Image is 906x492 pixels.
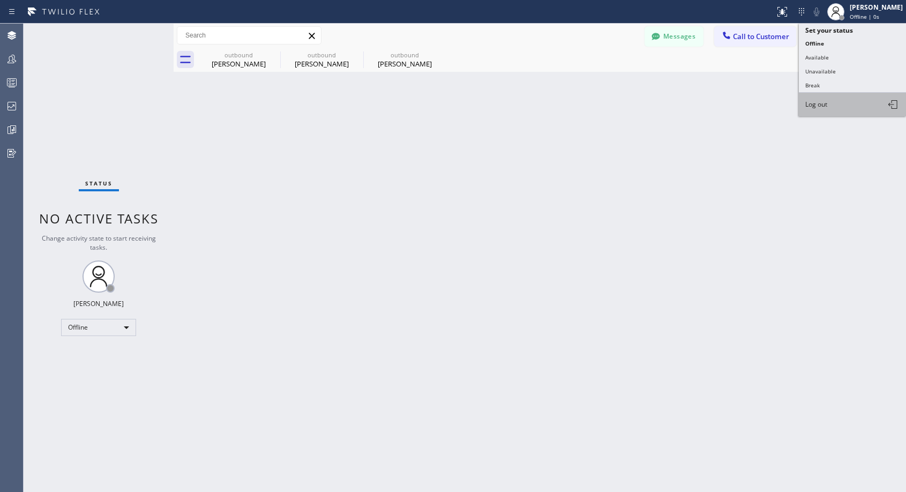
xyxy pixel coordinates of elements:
[281,51,362,59] div: outbound
[281,59,362,69] div: [PERSON_NAME]
[364,51,445,59] div: outbound
[85,180,113,187] span: Status
[714,26,796,47] button: Call to Customer
[809,4,824,19] button: Mute
[850,3,903,12] div: [PERSON_NAME]
[198,59,279,69] div: [PERSON_NAME]
[645,26,703,47] button: Messages
[850,13,879,20] span: Offline | 0s
[733,32,789,41] span: Call to Customer
[73,299,124,308] div: [PERSON_NAME]
[364,48,445,72] div: Karen Bartley
[281,48,362,72] div: Karen Bartley
[61,319,136,336] div: Offline
[364,59,445,69] div: [PERSON_NAME]
[42,234,156,252] span: Change activity state to start receiving tasks.
[198,51,279,59] div: outbound
[39,210,159,227] span: No active tasks
[198,48,279,72] div: Karen Bartley
[177,27,321,44] input: Search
